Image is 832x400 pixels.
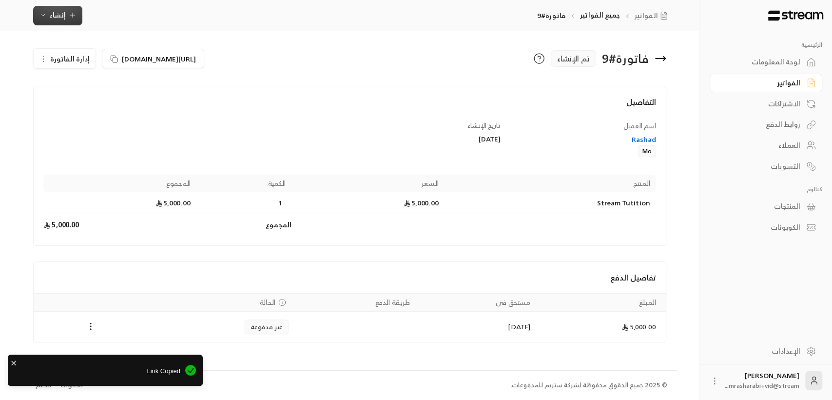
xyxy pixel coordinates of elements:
[33,6,82,25] button: إنشاء
[445,192,656,214] td: Stream Tutition
[725,371,799,390] div: [PERSON_NAME]
[710,218,822,237] a: الكوبونات
[710,53,822,72] a: لوحة المعلومات
[354,134,501,144] div: [DATE]
[50,53,90,65] span: إدارة الفاتورة
[102,49,204,68] button: [URL][DOMAIN_NAME]
[722,78,800,88] div: الفواتير
[250,322,283,332] span: غير مدفوعة
[722,120,800,129] div: روابط الدفع
[722,201,800,211] div: المنتجات
[722,57,800,67] div: لوحة المعلومات
[291,192,445,214] td: 5,000.00
[710,94,822,113] a: الاشتراكات
[34,293,666,342] table: Payments
[580,9,620,21] a: جميع الفواتير
[196,214,291,236] td: المجموع
[710,157,822,176] a: التسويات
[767,10,824,21] img: Logo
[122,54,196,64] span: [URL][DOMAIN_NAME]
[510,135,656,157] a: RashadMo
[635,11,672,20] a: الفواتير
[43,96,656,118] h4: التفاصيل
[537,11,565,20] p: فاتورة#9
[722,140,800,150] div: العملاء
[725,380,799,391] span: mrasharabi+vid@stream...
[710,41,822,49] p: الرئيسية
[710,341,822,360] a: الإعدادات
[43,272,656,283] h4: تفاصيل الدفع
[196,175,291,192] th: الكمية
[722,222,800,232] div: الكوبونات
[43,175,656,236] table: Products
[291,175,445,192] th: السعر
[416,294,536,312] th: مستحق في
[467,120,501,131] span: تاريخ الإنشاء
[34,49,96,68] button: إدارة الفاتورة
[260,298,275,307] span: الحالة
[295,294,416,312] th: طريقة الدفع
[623,120,656,132] span: اسم العميل
[536,312,666,342] td: 5,000.00
[510,135,656,144] div: Rashad
[11,358,18,367] button: close
[50,9,66,21] span: إنشاء
[43,175,196,192] th: المجموع
[710,185,822,193] p: كتالوج
[710,74,822,93] a: الفواتير
[511,380,667,390] div: © 2025 جميع الحقوق محفوظة لشركة ستريم للمدفوعات.
[722,161,800,171] div: التسويات
[710,136,822,155] a: العملاء
[722,99,800,109] div: الاشتراكات
[445,175,656,192] th: المنتج
[537,10,671,20] nav: breadcrumb
[15,366,180,376] span: Link Copied
[638,145,656,157] div: Mo
[416,312,536,342] td: [DATE]
[557,53,590,64] span: تم الإنشاء
[722,346,800,356] div: الإعدادات
[536,294,666,312] th: المبلغ
[710,115,822,134] a: روابط الدفع
[43,214,196,236] td: 5,000.00
[602,51,649,66] div: فاتورة # 9
[276,198,286,208] span: 1
[43,192,196,214] td: 5,000.00
[710,197,822,216] a: المنتجات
